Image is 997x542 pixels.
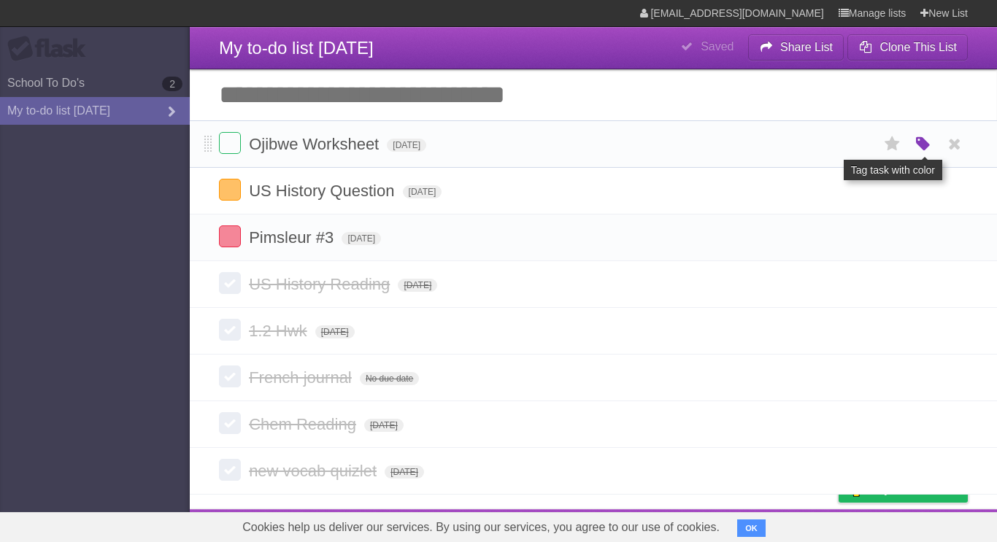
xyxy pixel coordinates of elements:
[219,459,241,481] label: Done
[364,419,404,432] span: [DATE]
[219,132,241,154] label: Done
[869,476,961,502] span: Buy me a coffee
[385,465,424,479] span: [DATE]
[701,40,734,53] b: Saved
[219,272,241,294] label: Done
[219,365,241,387] label: Done
[219,179,241,201] label: Done
[315,325,355,338] span: [DATE]
[847,34,968,61] button: Clone This List
[7,36,95,62] div: Flask
[219,225,241,247] label: Done
[219,319,241,341] label: Done
[398,279,437,292] span: [DATE]
[360,372,419,385] span: No due date
[162,77,182,91] b: 2
[342,232,381,245] span: [DATE]
[249,228,337,247] span: Pimsleur #3
[879,41,957,53] b: Clone This List
[780,41,833,53] b: Share List
[737,519,766,537] button: OK
[219,38,374,58] span: My to-do list [DATE]
[403,185,442,198] span: [DATE]
[387,139,426,152] span: [DATE]
[249,275,393,293] span: US History Reading
[249,462,380,480] span: new vocab quizlet
[249,182,398,200] span: US History Question
[249,135,382,153] span: Ojibwe Worksheet
[219,412,241,434] label: Done
[228,513,734,542] span: Cookies help us deliver our services. By using our services, you agree to our use of cookies.
[249,368,355,387] span: French journal
[249,415,360,433] span: Chem Reading
[879,132,906,156] label: Star task
[748,34,844,61] button: Share List
[249,322,310,340] span: 1.2 Hwk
